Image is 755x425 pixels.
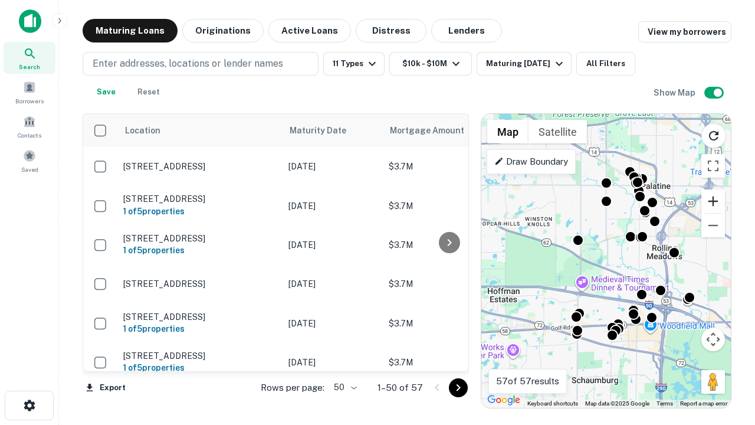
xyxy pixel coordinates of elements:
span: Mortgage Amount [390,123,480,138]
button: Show satellite imagery [528,120,587,143]
button: Zoom out [701,214,725,237]
a: Contacts [4,110,55,142]
p: [STREET_ADDRESS] [123,279,277,289]
p: $3.7M [389,200,507,212]
p: $3.7M [389,277,507,290]
button: Active Loans [268,19,351,42]
span: Map data ©2025 Google [585,400,649,407]
p: [STREET_ADDRESS] [123,351,277,361]
span: Borrowers [15,96,44,106]
p: $3.7M [389,317,507,330]
div: 0 0 [481,114,731,408]
a: Report a map error [680,400,727,407]
h6: 1 of 5 properties [123,361,277,374]
span: Saved [21,165,38,174]
div: Maturing [DATE] [486,57,566,71]
a: View my borrowers [638,21,731,42]
button: 11 Types [323,52,385,76]
img: capitalize-icon.png [19,9,41,33]
p: [DATE] [288,238,377,251]
p: 1–50 of 57 [377,381,423,395]
h6: Show Map [654,86,697,99]
a: Open this area in Google Maps (opens a new window) [484,393,523,408]
p: [STREET_ADDRESS] [123,194,277,204]
div: 50 [329,379,359,396]
span: Maturity Date [290,123,362,138]
p: [DATE] [288,200,377,212]
th: Maturity Date [283,114,383,147]
p: $3.7M [389,238,507,251]
button: Distress [356,19,426,42]
p: [DATE] [288,277,377,290]
th: Location [117,114,283,147]
button: Originations [182,19,264,42]
button: Reset [130,80,168,104]
button: Lenders [431,19,502,42]
img: Google [484,393,523,408]
button: $10k - $10M [389,52,472,76]
button: All Filters [576,52,635,76]
h6: 1 of 5 properties [123,205,277,218]
p: [DATE] [288,160,377,173]
h6: 1 of 5 properties [123,322,277,335]
p: 57 of 57 results [496,374,559,388]
button: Maturing [DATE] [477,52,572,76]
button: Save your search to get updates of matches that match your search criteria. [87,80,125,104]
button: Export [83,379,129,397]
p: Draw Boundary [494,155,568,169]
a: Search [4,42,55,74]
p: [STREET_ADDRESS] [123,233,277,244]
p: $3.7M [389,160,507,173]
a: Borrowers [4,76,55,108]
button: Zoom in [701,189,725,213]
a: Saved [4,145,55,176]
p: [DATE] [288,317,377,330]
p: Rows per page: [261,381,324,395]
iframe: Chat Widget [696,293,755,349]
p: $3.7M [389,356,507,369]
button: Enter addresses, locations or lender names [83,52,319,76]
p: [STREET_ADDRESS] [123,161,277,172]
p: [DATE] [288,356,377,369]
p: [STREET_ADDRESS] [123,312,277,322]
h6: 1 of 5 properties [123,244,277,257]
button: Show street map [487,120,528,143]
button: Toggle fullscreen view [701,154,725,178]
button: Drag Pegman onto the map to open Street View [701,370,725,394]
button: Maturing Loans [83,19,178,42]
p: Enter addresses, locations or lender names [93,57,283,71]
button: Reload search area [701,123,726,148]
th: Mortgage Amount [383,114,513,147]
span: Contacts [18,130,41,140]
button: Keyboard shortcuts [527,400,578,408]
span: Location [124,123,160,138]
span: Search [19,62,40,71]
button: Go to next page [449,378,468,397]
a: Terms (opens in new tab) [656,400,673,407]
